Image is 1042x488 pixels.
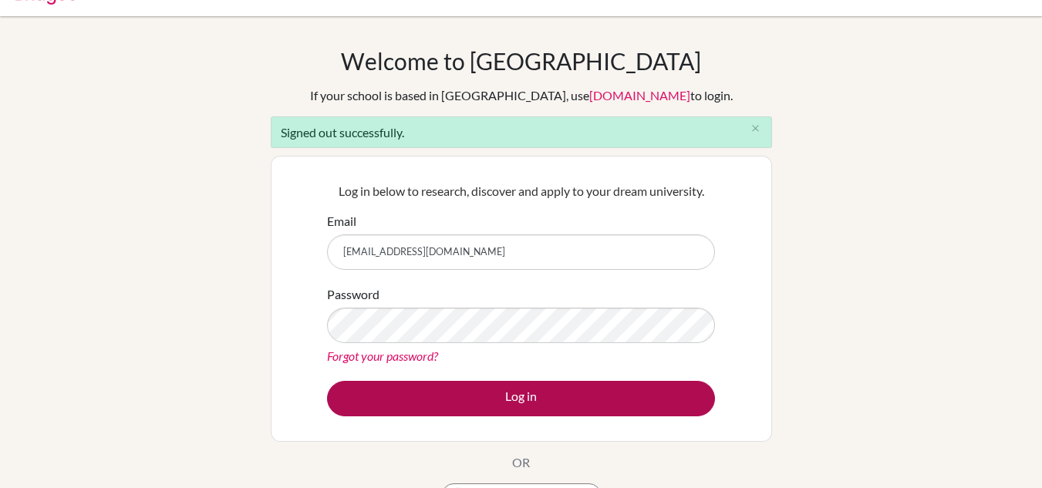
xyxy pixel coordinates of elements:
button: Log in [327,381,715,416]
label: Password [327,285,379,304]
label: Email [327,212,356,231]
button: Close [740,117,771,140]
div: If your school is based in [GEOGRAPHIC_DATA], use to login. [310,86,733,105]
a: [DOMAIN_NAME] [589,88,690,103]
p: OR [512,453,530,472]
i: close [750,123,761,134]
p: Log in below to research, discover and apply to your dream university. [327,182,715,200]
div: Signed out successfully. [271,116,772,148]
h1: Welcome to [GEOGRAPHIC_DATA] [341,47,701,75]
a: Forgot your password? [327,348,438,363]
